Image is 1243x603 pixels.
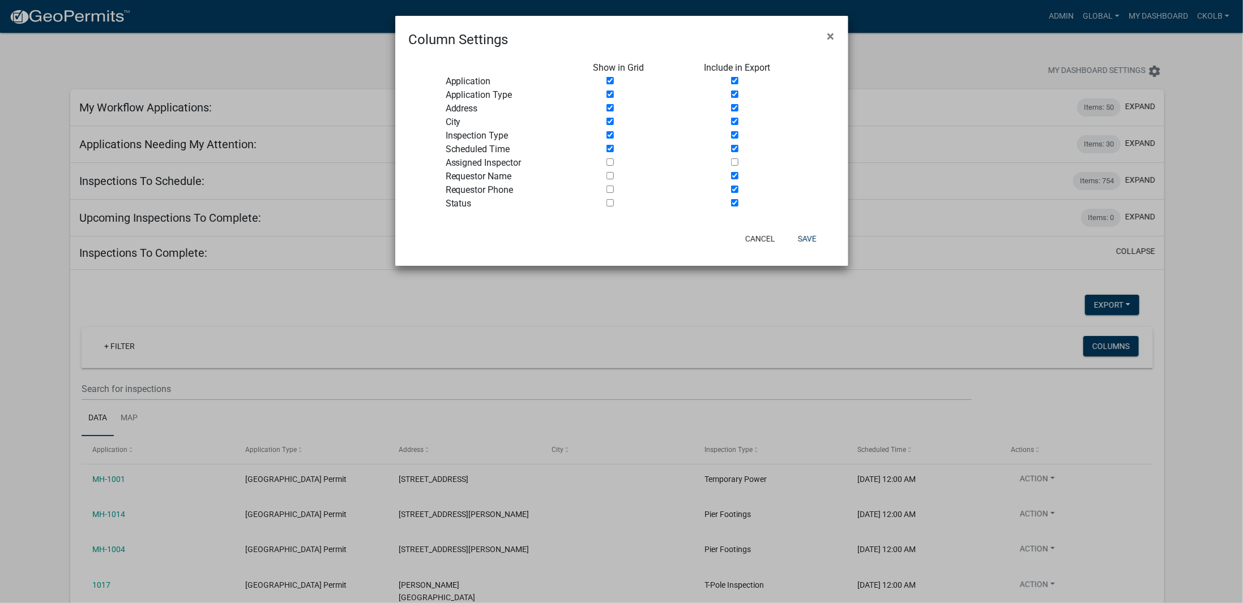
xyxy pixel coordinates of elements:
button: Close [818,20,844,52]
div: City [437,115,585,129]
div: Show in Grid [584,61,695,75]
h4: Column Settings [409,29,509,50]
div: Requestor Phone [437,183,585,197]
div: Application Type [437,88,585,102]
div: Assigned Inspector [437,156,585,170]
div: Application [437,75,585,88]
div: Address [437,102,585,115]
div: Scheduled Time [437,143,585,156]
div: Status [437,197,585,210]
span: × [827,28,835,44]
div: Requestor Name [437,170,585,183]
button: Cancel [736,229,784,249]
div: Include in Export [695,61,806,75]
div: Inspection Type [437,129,585,143]
button: Save [789,229,826,249]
